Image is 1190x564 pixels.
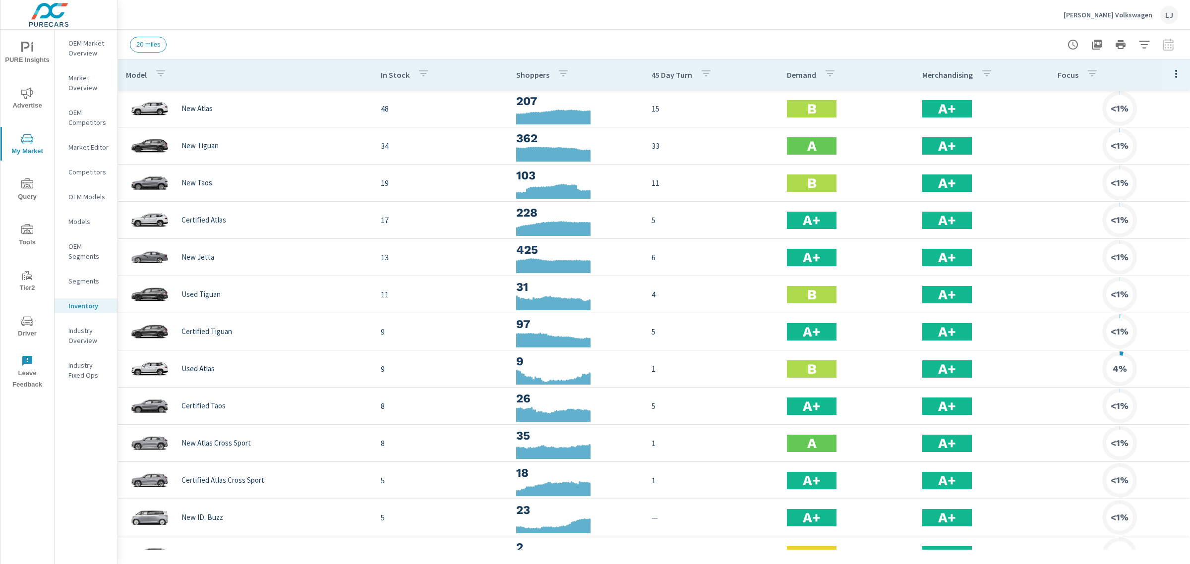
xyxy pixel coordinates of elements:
[803,397,821,415] h2: A+
[938,360,956,378] h2: A+
[516,167,636,184] h3: 103
[55,298,118,313] div: Inventory
[55,358,118,383] div: Industry Fixed Ops
[68,108,110,127] p: OEM Competitors
[181,290,221,299] p: Used Tiguan
[381,511,500,523] p: 5
[652,363,771,375] p: 1
[381,70,410,80] p: In Stock
[1111,141,1129,151] h6: <1%
[807,435,817,452] h2: A
[1111,104,1129,113] h6: <1%
[787,70,816,80] p: Demand
[807,174,817,192] h2: B
[181,513,223,522] p: New ID. Buzz
[3,178,51,203] span: Query
[55,323,118,348] div: Industry Overview
[1111,401,1129,411] h6: <1%
[652,549,771,561] p: 1
[1134,35,1154,55] button: Apply Filters
[68,217,110,226] p: Models
[516,464,636,481] h3: 18
[516,279,636,295] h3: 31
[181,439,251,448] p: New Atlas Cross Sport
[381,400,500,412] p: 8
[1111,475,1129,485] h6: <1%
[381,288,500,300] p: 11
[807,100,817,117] h2: B
[652,251,771,263] p: 6
[55,70,118,95] div: Market Overview
[652,140,771,152] p: 33
[516,353,636,370] h3: 9
[1058,70,1078,80] p: Focus
[68,192,110,202] p: OEM Models
[68,276,110,286] p: Segments
[381,177,500,189] p: 19
[68,360,110,380] p: Industry Fixed Ops
[181,253,214,262] p: New Jetta
[652,400,771,412] p: 5
[381,474,500,486] p: 5
[181,178,212,187] p: New Taos
[126,70,147,80] p: Model
[181,476,264,485] p: Certified Atlas Cross Sport
[55,274,118,288] div: Segments
[68,326,110,345] p: Industry Overview
[803,509,821,526] h2: A+
[55,214,118,229] div: Models
[130,168,170,198] img: glamour
[3,355,51,391] span: Leave Feedback
[130,428,170,458] img: glamour
[181,216,226,225] p: Certified Atlas
[938,397,956,415] h2: A+
[381,251,500,263] p: 13
[3,315,51,339] span: Driver
[938,137,956,155] h2: A+
[652,474,771,486] p: 1
[381,326,500,338] p: 9
[3,224,51,248] span: Tools
[652,103,771,114] p: 15
[130,354,170,384] img: glamour
[130,317,170,346] img: glamour
[3,133,51,157] span: My Market
[516,130,636,147] h3: 362
[516,502,636,518] h3: 23
[381,363,500,375] p: 9
[1111,438,1129,448] h6: <1%
[516,539,636,556] h3: 2
[516,241,636,258] h3: 425
[938,323,956,340] h2: A+
[807,360,817,378] h2: B
[1111,327,1129,337] h6: <1%
[3,87,51,112] span: Advertise
[516,316,636,333] h3: 97
[938,435,956,452] h2: A+
[55,36,118,60] div: OEM Market Overview
[181,104,213,113] p: New Atlas
[55,165,118,179] div: Competitors
[922,70,973,80] p: Merchandising
[181,364,215,373] p: Used Atlas
[181,141,219,150] p: New Tiguan
[68,38,110,58] p: OEM Market Overview
[55,105,118,130] div: OEM Competitors
[938,509,956,526] h2: A+
[55,189,118,204] div: OEM Models
[516,390,636,407] h3: 26
[803,249,821,266] h2: A+
[181,401,226,410] p: Certified Taos
[381,140,500,152] p: 34
[516,427,636,444] h3: 35
[68,241,110,261] p: OEM Segments
[68,301,110,311] p: Inventory
[68,142,110,152] p: Market Editor
[55,239,118,264] div: OEM Segments
[130,465,170,495] img: glamour
[807,286,817,303] h2: B
[938,546,956,564] h2: A+
[803,323,821,340] h2: A+
[1111,512,1129,522] h6: <1%
[516,70,549,80] p: Shoppers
